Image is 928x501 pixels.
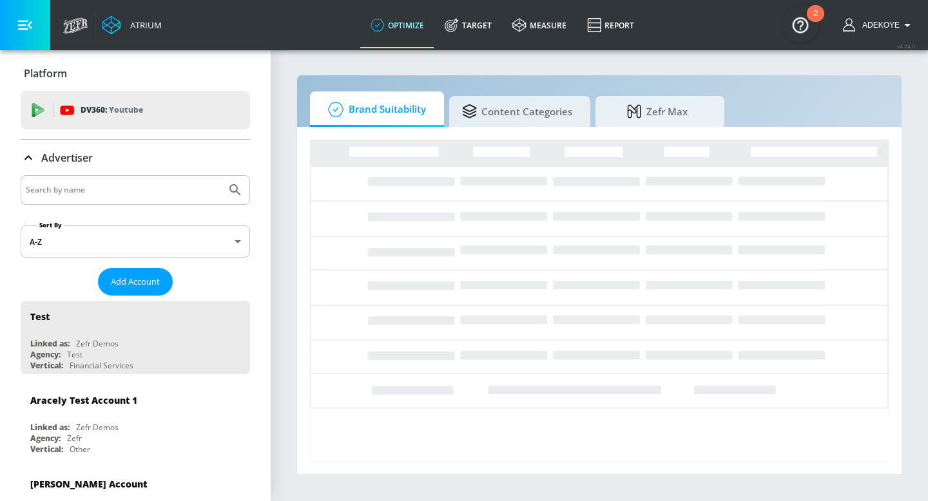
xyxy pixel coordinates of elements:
button: Add Account [98,268,173,296]
div: A-Z [21,225,250,258]
span: Add Account [111,274,160,289]
div: Advertiser [21,140,250,176]
a: measure [502,2,577,48]
a: Report [577,2,644,48]
span: Zefr Max [608,96,706,127]
div: Aracely Test Account 1Linked as:Zefr DemosAgency:ZefrVertical:Other [21,384,250,458]
div: Financial Services [70,360,133,371]
a: optimize [360,2,434,48]
p: DV360: [81,103,143,117]
input: Search by name [26,182,221,198]
div: Other [70,444,90,455]
div: Linked as: [30,338,70,349]
span: v 4.24.0 [897,43,915,50]
p: Advertiser [41,151,93,165]
div: DV360: Youtube [21,91,250,129]
div: Platform [21,55,250,91]
button: Adekoye [843,17,915,33]
p: Youtube [109,103,143,117]
div: Test [67,349,82,360]
div: [PERSON_NAME] Account [30,478,147,490]
span: login as: adekoye.oladapo@zefr.com [857,21,900,30]
button: Open Resource Center, 2 new notifications [782,6,818,43]
div: Test [30,310,50,323]
div: Linked as: [30,422,70,433]
div: Vertical: [30,360,63,371]
p: Platform [24,66,67,80]
a: Atrium [102,15,162,35]
a: Target [434,2,502,48]
div: Zefr Demos [76,338,119,349]
label: Sort By [37,221,64,229]
div: Aracely Test Account 1 [30,394,137,406]
div: Atrium [125,19,162,31]
div: TestLinked as:Zefr DemosAgency:TestVertical:Financial Services [21,301,250,374]
span: Content Categories [462,96,572,127]
div: Vertical: [30,444,63,455]
div: Zefr [67,433,82,444]
span: Brand Suitability [323,94,426,125]
div: Zefr Demos [76,422,119,433]
div: 2 [813,14,818,30]
div: Agency: [30,433,61,444]
div: Agency: [30,349,61,360]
